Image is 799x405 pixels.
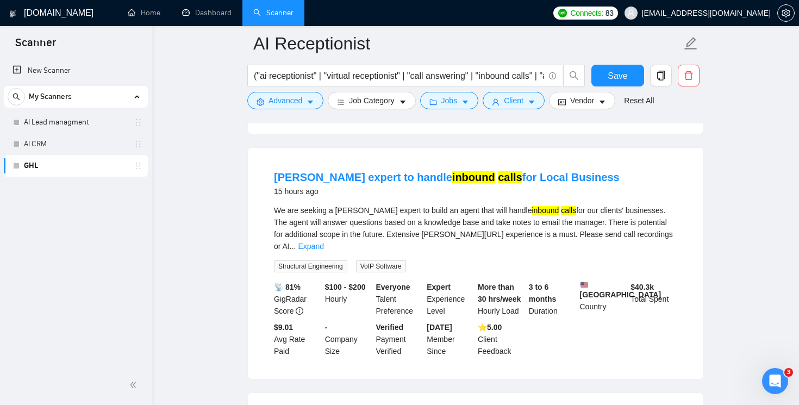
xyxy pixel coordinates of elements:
b: More than 30 hrs/week [478,283,521,303]
img: upwork-logo.png [558,9,567,17]
span: setting [257,98,264,106]
b: Verified [376,323,404,332]
a: AI Lead managment [24,111,127,133]
button: Save [591,65,644,86]
iframe: Intercom live chat [762,368,788,394]
span: info-circle [549,72,556,79]
b: Everyone [376,283,410,291]
span: holder [134,161,142,170]
span: Connects: [570,7,603,19]
span: ... [290,242,296,251]
input: Search Freelance Jobs... [254,69,544,83]
div: Hourly [323,281,374,317]
a: setting [777,9,795,17]
b: $9.01 [274,323,293,332]
span: caret-down [461,98,469,106]
button: barsJob Categorycaret-down [328,92,415,109]
span: idcard [558,98,566,106]
div: Client Feedback [476,321,527,357]
button: copy [650,65,672,86]
button: search [8,88,25,105]
div: 15 hours ago [274,185,620,198]
input: Scanner name... [253,30,682,57]
button: settingAdvancedcaret-down [247,92,323,109]
span: holder [134,118,142,127]
span: search [8,93,24,101]
a: GHL [24,155,127,177]
a: Expand [298,242,323,251]
span: double-left [129,379,140,390]
div: GigRadar Score [272,281,323,317]
a: New Scanner [13,60,139,82]
span: 83 [606,7,614,19]
button: search [563,65,585,86]
button: folderJobscaret-down [420,92,479,109]
span: Save [608,69,627,83]
button: userClientcaret-down [483,92,545,109]
span: copy [651,71,671,80]
span: Structural Engineering [274,260,347,272]
span: Client [504,95,523,107]
img: logo [9,5,17,22]
b: - [325,323,328,332]
button: delete [678,65,700,86]
a: Reset All [624,95,654,107]
a: AI CRM [24,133,127,155]
span: caret-down [307,98,314,106]
b: [DATE] [427,323,452,332]
mark: calls [561,206,576,215]
button: idcardVendorcaret-down [549,92,615,109]
span: user [492,98,500,106]
mark: calls [498,171,522,183]
b: $ 40.3k [631,283,654,291]
span: Vendor [570,95,594,107]
li: New Scanner [4,60,148,82]
div: Duration [527,281,578,317]
span: caret-down [399,98,407,106]
mark: inbound [532,206,559,215]
mark: inbound [452,171,495,183]
span: My Scanners [29,86,72,108]
span: folder [429,98,437,106]
a: dashboardDashboard [182,8,232,17]
span: info-circle [296,307,303,315]
span: search [564,71,584,80]
a: searchScanner [253,8,294,17]
div: Hourly Load [476,281,527,317]
span: VoIP Software [356,260,406,272]
a: homeHome [128,8,160,17]
div: Experience Level [425,281,476,317]
b: Expert [427,283,451,291]
span: edit [684,36,698,51]
span: holder [134,140,142,148]
b: [GEOGRAPHIC_DATA] [580,281,661,299]
div: Payment Verified [374,321,425,357]
span: delete [678,71,699,80]
span: Jobs [441,95,458,107]
div: Company Size [323,321,374,357]
button: setting [777,4,795,22]
div: Member Since [425,321,476,357]
div: Country [578,281,629,317]
b: $100 - $200 [325,283,366,291]
span: Scanner [7,35,65,58]
span: 3 [784,368,793,377]
div: Avg Rate Paid [272,321,323,357]
b: 3 to 6 months [529,283,557,303]
li: My Scanners [4,86,148,177]
b: 📡 81% [274,283,301,291]
span: caret-down [528,98,535,106]
img: 🇺🇸 [580,281,588,289]
span: bars [337,98,345,106]
b: ⭐️ 5.00 [478,323,502,332]
span: Job Category [349,95,394,107]
div: We are seeking a [PERSON_NAME] expert to build an agent that will handle for our clients' busines... [274,204,677,252]
span: user [627,9,635,17]
div: Total Spent [628,281,679,317]
a: [PERSON_NAME] expert to handleinbound callsfor Local Business [274,171,620,183]
span: Advanced [269,95,302,107]
div: Talent Preference [374,281,425,317]
span: caret-down [598,98,606,106]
